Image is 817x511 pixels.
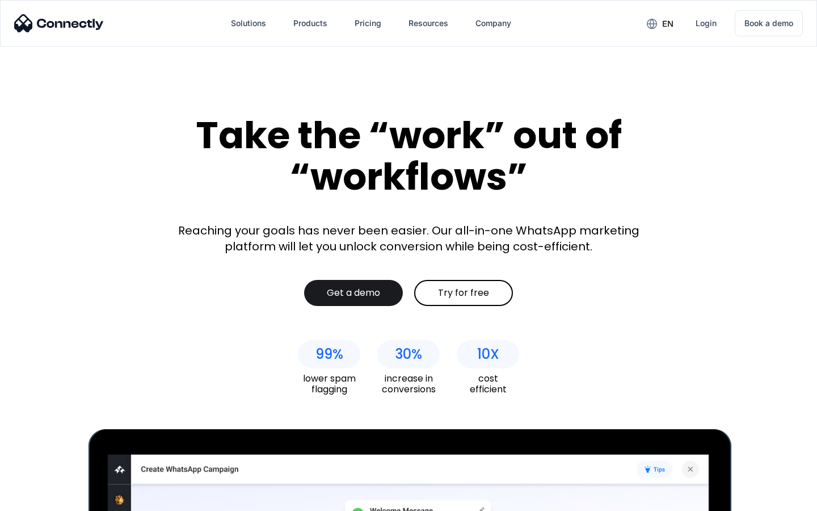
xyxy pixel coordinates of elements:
[457,373,519,395] div: cost efficient
[735,10,803,36] a: Book a demo
[355,15,381,31] div: Pricing
[408,15,448,31] div: Resources
[298,373,360,395] div: lower spam flagging
[395,346,422,362] div: 30%
[687,10,726,37] a: Login
[414,280,513,306] a: Try for free
[293,15,327,31] div: Products
[304,280,403,306] a: Get a demo
[475,15,511,31] div: Company
[477,346,499,362] div: 10X
[315,346,343,362] div: 99%
[170,223,647,254] div: Reaching your goals has never been easier. Our all-in-one WhatsApp marketing platform will let yo...
[662,16,673,32] div: en
[327,287,380,299] div: Get a demo
[438,287,489,299] div: Try for free
[231,15,266,31] div: Solutions
[23,491,68,507] ul: Language list
[153,115,664,197] div: Take the “work” out of “workflows”
[11,491,68,507] aside: Language selected: English
[346,10,390,37] a: Pricing
[377,373,440,395] div: increase in conversions
[696,15,717,31] div: Login
[14,14,104,32] img: Connectly Logo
